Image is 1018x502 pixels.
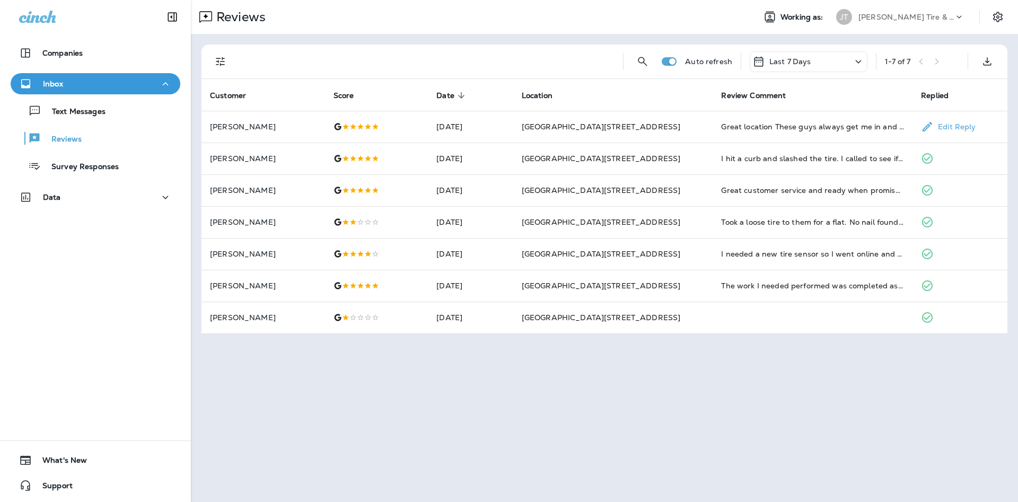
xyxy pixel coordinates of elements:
span: Support [32,481,73,494]
div: 1 - 7 of 7 [885,57,910,66]
div: Great location These guys always get me in and out quick and deliver quality work Very easy to wo... [721,121,904,132]
button: Companies [11,42,180,64]
span: Location [522,91,566,100]
td: [DATE] [428,111,513,143]
span: Score [334,91,368,100]
button: Data [11,187,180,208]
p: Survey Responses [41,162,119,172]
span: Score [334,91,354,100]
div: Took a loose tire to them for a flat. No nail found instead said it was a cracked valve stem. Thi... [721,217,904,227]
button: Filters [210,51,231,72]
button: Inbox [11,73,180,94]
td: [DATE] [428,174,513,206]
span: [GEOGRAPHIC_DATA][STREET_ADDRESS] [522,122,681,131]
span: [GEOGRAPHIC_DATA][STREET_ADDRESS] [522,313,681,322]
td: [DATE] [428,238,513,270]
button: Support [11,475,180,496]
td: [DATE] [428,270,513,302]
button: What's New [11,450,180,471]
p: Reviews [41,135,82,145]
p: Reviews [212,9,266,25]
p: Last 7 Days [769,57,811,66]
span: Date [436,91,454,100]
p: [PERSON_NAME] [210,186,317,195]
span: [GEOGRAPHIC_DATA][STREET_ADDRESS] [522,249,681,259]
div: I needed a new tire sensor so I went online and scheduled an appointment for right after work. Th... [721,249,904,259]
p: Text Messages [41,107,106,117]
td: [DATE] [428,302,513,333]
p: [PERSON_NAME] [210,218,317,226]
button: Search Reviews [632,51,653,72]
div: Great customer service and ready when promised [721,185,904,196]
span: Date [436,91,468,100]
span: Replied [921,91,962,100]
span: Customer [210,91,260,100]
p: Data [43,193,61,201]
p: [PERSON_NAME] [210,313,317,322]
button: Survey Responses [11,155,180,177]
td: [DATE] [428,206,513,238]
span: Review Comment [721,91,800,100]
p: [PERSON_NAME] Tire & Auto [858,13,954,21]
span: Location [522,91,552,100]
p: [PERSON_NAME] [210,154,317,163]
button: Text Messages [11,100,180,122]
span: [GEOGRAPHIC_DATA][STREET_ADDRESS] [522,154,681,163]
div: I hit a curb and slashed the tire. I called to see if I could get in to get a new tire. They took... [721,153,904,164]
button: Collapse Sidebar [157,6,187,28]
p: Inbox [43,80,63,88]
span: Replied [921,91,949,100]
p: Edit Reply [934,122,976,131]
p: [PERSON_NAME] [210,250,317,258]
span: Customer [210,91,246,100]
p: [PERSON_NAME] [210,122,317,131]
p: Companies [42,49,83,57]
button: Reviews [11,127,180,149]
p: Auto refresh [685,57,732,66]
span: Working as: [780,13,826,22]
button: Settings [988,7,1007,27]
div: The work I needed performed was completed as quickly as they could and at half the price of the d... [721,280,904,291]
span: [GEOGRAPHIC_DATA][STREET_ADDRESS] [522,217,681,227]
button: Export as CSV [977,51,998,72]
span: [GEOGRAPHIC_DATA][STREET_ADDRESS] [522,186,681,195]
td: [DATE] [428,143,513,174]
p: [PERSON_NAME] [210,281,317,290]
span: Review Comment [721,91,786,100]
div: JT [836,9,852,25]
span: [GEOGRAPHIC_DATA][STREET_ADDRESS] [522,281,681,290]
span: What's New [32,456,87,469]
